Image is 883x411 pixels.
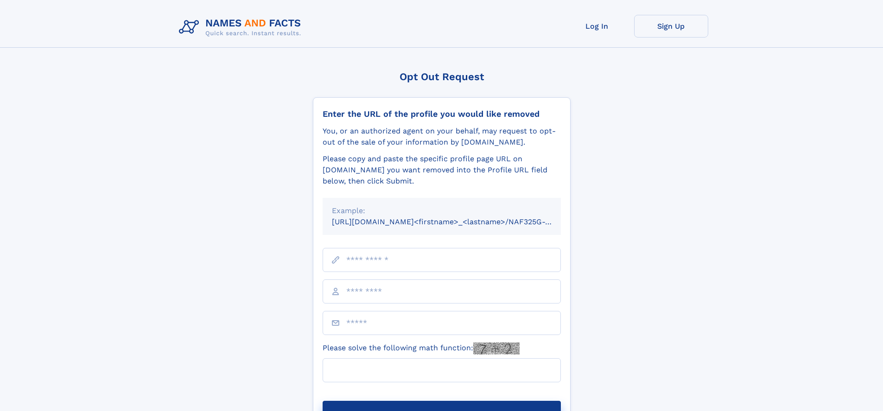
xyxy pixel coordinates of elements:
[323,109,561,119] div: Enter the URL of the profile you would like removed
[634,15,708,38] a: Sign Up
[323,342,520,354] label: Please solve the following math function:
[560,15,634,38] a: Log In
[323,126,561,148] div: You, or an authorized agent on your behalf, may request to opt-out of the sale of your informatio...
[332,217,578,226] small: [URL][DOMAIN_NAME]<firstname>_<lastname>/NAF325G-xxxxxxxx
[175,15,309,40] img: Logo Names and Facts
[313,71,571,82] div: Opt Out Request
[332,205,552,216] div: Example:
[323,153,561,187] div: Please copy and paste the specific profile page URL on [DOMAIN_NAME] you want removed into the Pr...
